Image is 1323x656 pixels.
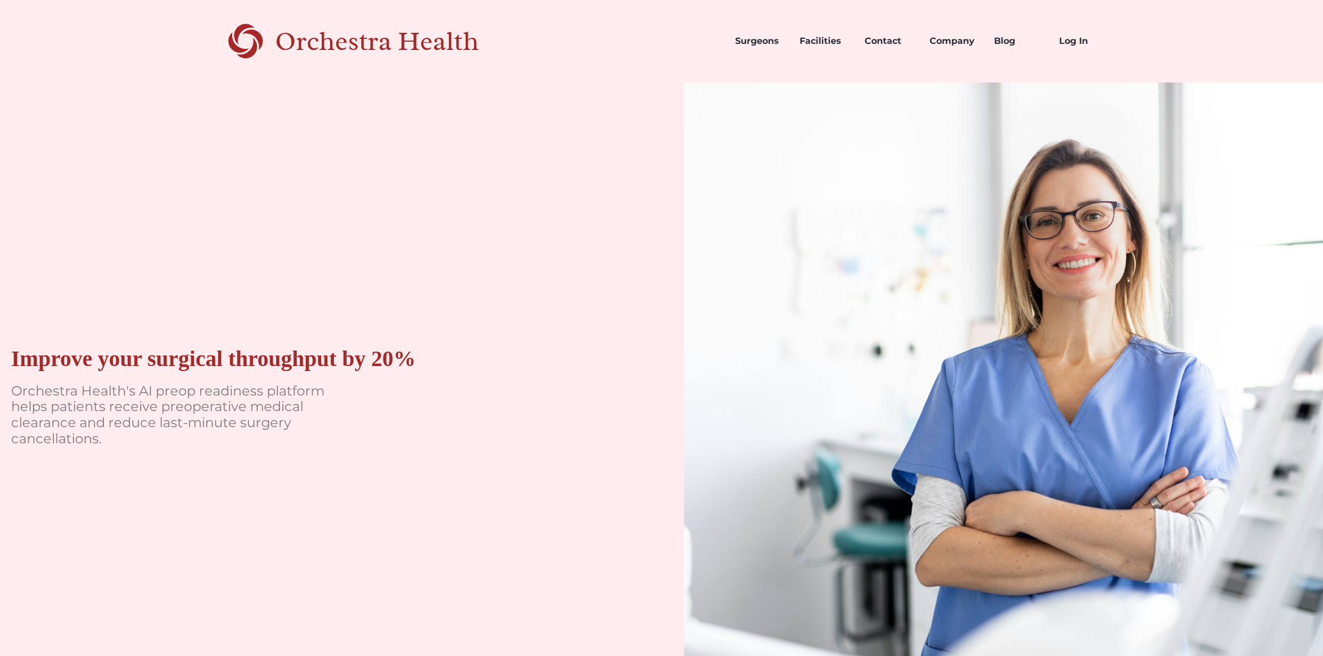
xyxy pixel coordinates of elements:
[791,22,856,60] a: Facilities
[985,22,1050,60] a: Blog
[921,22,986,60] a: Company
[275,30,518,53] div: Orchestra Health
[208,22,518,60] a: home
[11,345,416,372] div: Improve your surgical throughput by 20%
[11,383,345,447] p: Orchestra Health's AI preop readiness platform helps patients receive preoperative medical cleara...
[726,22,791,60] a: Surgeons
[1050,22,1115,60] a: Log In
[856,22,921,60] a: Contact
